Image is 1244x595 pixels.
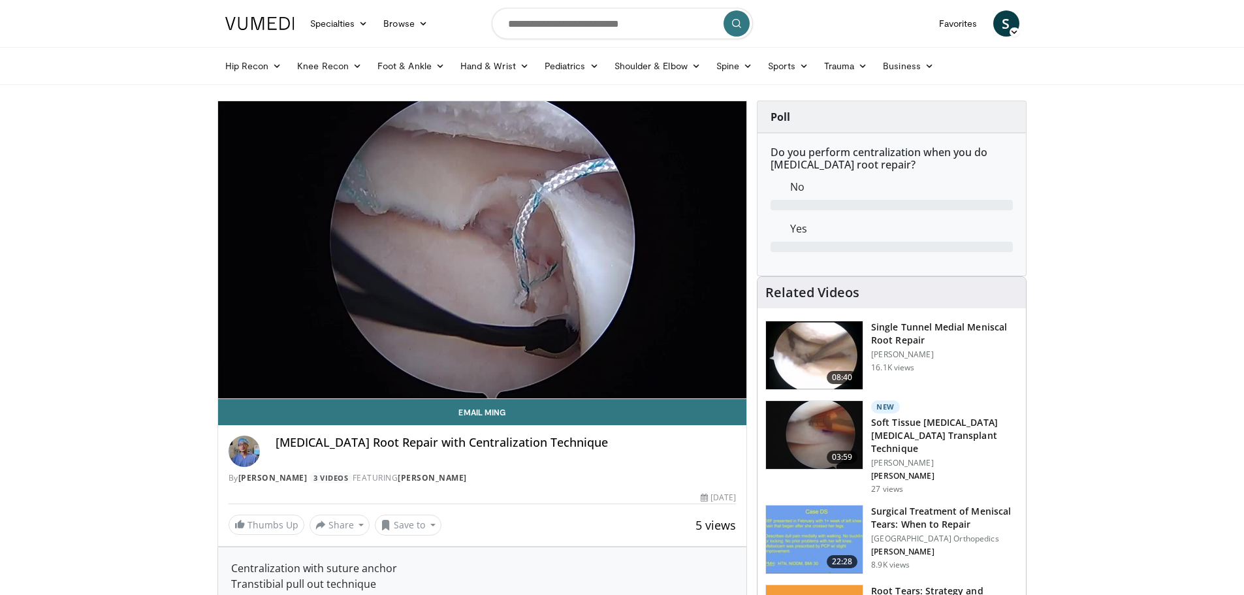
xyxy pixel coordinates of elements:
[375,515,441,536] button: Save to
[827,371,858,384] span: 08:40
[780,179,1023,195] dd: No
[229,515,304,535] a: Thumbs Up
[492,8,753,39] input: Search topics, interventions
[766,321,863,389] img: ef04edc1-9bea-419b-8656-3c943423183a.150x105_q85_crop-smart_upscale.jpg
[302,10,376,37] a: Specialties
[701,492,736,504] div: [DATE]
[816,53,876,79] a: Trauma
[931,10,985,37] a: Favorites
[871,484,903,494] p: 27 views
[289,53,370,79] a: Knee Recon
[765,321,1018,390] a: 08:40 Single Tunnel Medial Meniscal Root Repair [PERSON_NAME] 16.1K views
[229,472,737,484] div: By FEATURING
[537,53,607,79] a: Pediatrics
[229,436,260,467] img: Avatar
[871,560,910,570] p: 8.9K views
[375,10,436,37] a: Browse
[871,534,1018,544] p: [GEOGRAPHIC_DATA] Orthopedics
[871,505,1018,531] h3: Surgical Treatment of Meniscal Tears: When to Repair
[871,547,1018,557] p: [PERSON_NAME]
[771,110,790,124] strong: Poll
[218,101,747,399] video-js: Video Player
[765,285,859,300] h4: Related Videos
[827,555,858,568] span: 22:28
[765,505,1018,574] a: 22:28 Surgical Treatment of Meniscal Tears: When to Repair [GEOGRAPHIC_DATA] Orthopedics [PERSON_...
[766,401,863,469] img: 2707baef-ed28-494e-b200-3f97aa5b8346.150x105_q85_crop-smart_upscale.jpg
[310,472,353,483] a: 3 Videos
[370,53,453,79] a: Foot & Ankle
[871,416,1018,455] h3: Soft Tissue [MEDICAL_DATA] [MEDICAL_DATA] Transplant Technique
[875,53,942,79] a: Business
[871,349,1018,360] p: [PERSON_NAME]
[871,471,1018,481] p: [PERSON_NAME]
[709,53,760,79] a: Spine
[310,515,370,536] button: Share
[398,472,467,483] a: [PERSON_NAME]
[827,451,858,464] span: 03:59
[871,321,1018,347] h3: Single Tunnel Medial Meniscal Root Repair
[780,221,1023,236] dd: Yes
[607,53,709,79] a: Shoulder & Elbow
[765,400,1018,494] a: 03:59 New Soft Tissue [MEDICAL_DATA] [MEDICAL_DATA] Transplant Technique [PERSON_NAME] [PERSON_NA...
[695,517,736,533] span: 5 views
[993,10,1019,37] a: S
[218,399,747,425] a: Email Ming
[871,458,1018,468] p: [PERSON_NAME]
[225,17,295,30] img: VuMedi Logo
[760,53,816,79] a: Sports
[231,560,734,592] div: Centralization with suture anchor Transtibial pull out technique
[217,53,290,79] a: Hip Recon
[766,506,863,573] img: 73f26c0b-5ccf-44fc-8ea3-fdebfe20c8f0.150x105_q85_crop-smart_upscale.jpg
[276,436,737,450] h4: [MEDICAL_DATA] Root Repair with Centralization Technique
[871,400,900,413] p: New
[453,53,537,79] a: Hand & Wrist
[771,146,1013,171] h6: Do you perform centralization when you do [MEDICAL_DATA] root repair?
[238,472,308,483] a: [PERSON_NAME]
[871,362,914,373] p: 16.1K views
